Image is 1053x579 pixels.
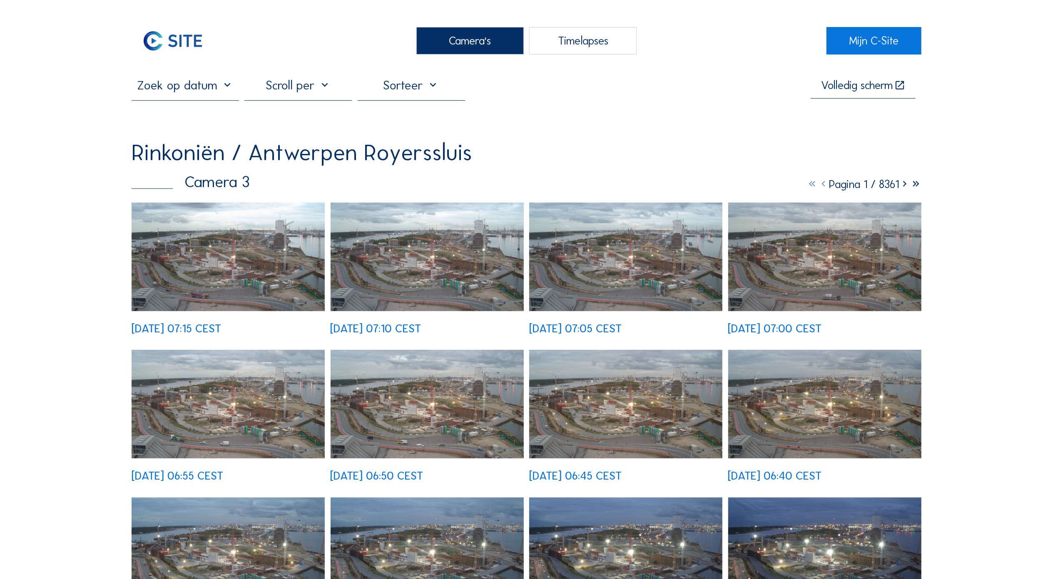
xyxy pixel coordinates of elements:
div: [DATE] 06:50 CEST [331,470,423,481]
img: image_52719801 [728,350,921,458]
div: Rinkoniën / Antwerpen Royerssluis [132,141,472,163]
div: [DATE] 07:05 CEST [529,323,622,334]
img: image_52720572 [529,203,722,311]
img: image_52720213 [132,350,325,458]
img: image_52720621 [331,203,524,311]
div: [DATE] 06:40 CEST [728,470,822,481]
div: [DATE] 07:10 CEST [331,323,421,334]
input: Zoek op datum 󰅀 [132,78,239,93]
img: image_52720795 [132,203,325,311]
div: [DATE] 06:45 CEST [529,470,622,481]
div: Camera's [416,27,524,55]
span: Pagina 1 / 8361 [829,177,899,191]
img: image_52720450 [728,203,921,311]
img: image_52719966 [529,350,722,458]
img: C-SITE Logo [132,27,214,55]
img: image_52720144 [331,350,524,458]
div: [DATE] 07:00 CEST [728,323,822,334]
a: C-SITE Logo [132,27,227,55]
a: Mijn C-Site [826,27,921,55]
div: Timelapses [529,27,637,55]
div: [DATE] 07:15 CEST [132,323,221,334]
div: Camera 3 [132,174,250,190]
div: Volledig scherm [821,79,893,91]
div: [DATE] 06:55 CEST [132,470,223,481]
